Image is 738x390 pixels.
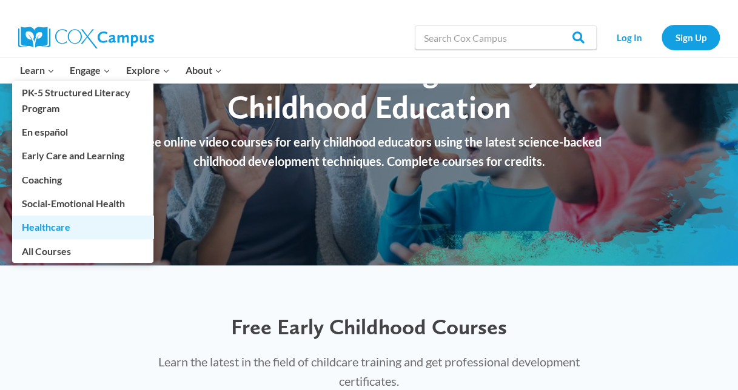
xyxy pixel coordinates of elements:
img: Cox Campus [18,27,154,48]
button: Child menu of About [178,58,230,83]
button: Child menu of Explore [118,58,178,83]
a: Sign Up [662,25,720,50]
span: Childcare Training & Early Childhood Education [194,50,544,126]
a: PK-5 Structured Literacy Program [12,81,153,120]
button: Child menu of Engage [62,58,119,83]
a: Coaching [12,168,153,191]
nav: Secondary Navigation [603,25,720,50]
span: Free Early Childhood Courses [231,314,507,340]
button: Child menu of Learn [12,58,62,83]
a: Healthcare [12,216,153,239]
p: Free online video courses for early childhood educators using the latest science-backed childhood... [124,132,615,171]
a: Log In [603,25,656,50]
a: All Courses [12,239,153,262]
a: Early Care and Learning [12,144,153,167]
nav: Primary Navigation [12,58,229,83]
input: Search Cox Campus [415,25,597,50]
a: En español [12,121,153,144]
a: Social-Emotional Health [12,192,153,215]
